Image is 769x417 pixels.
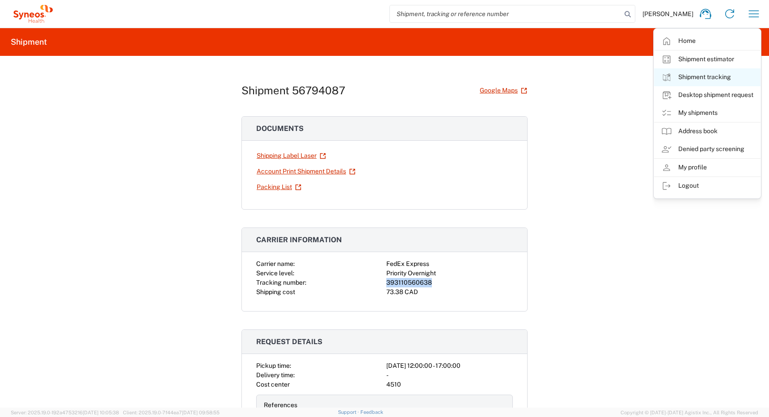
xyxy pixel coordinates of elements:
div: - [386,371,513,380]
h1: Shipment 56794087 [241,84,345,97]
a: Shipment estimator [654,51,761,68]
a: Shipping Label Laser [256,148,326,164]
a: Support [338,409,360,415]
a: Shipment tracking [654,68,761,86]
span: Client: 2025.19.0-7f44ea7 [123,410,220,415]
a: Google Maps [479,83,528,98]
span: [DATE] 10:05:38 [83,410,119,415]
span: Carrier information [256,236,342,244]
a: Home [654,32,761,50]
div: 73.38 CAD [386,287,513,297]
span: Shipping cost [256,288,295,295]
span: References [264,401,297,409]
span: Tracking number: [256,279,306,286]
h2: Shipment [11,37,47,47]
a: My profile [654,159,761,177]
a: Account Print Shipment Details [256,164,356,179]
span: Cost center [256,381,290,388]
input: Shipment, tracking or reference number [390,5,621,22]
div: Priority Overnight [386,269,513,278]
a: Denied party screening [654,140,761,158]
span: Documents [256,124,304,133]
span: Delivery time: [256,371,295,379]
span: [PERSON_NAME] [642,10,693,18]
div: 4510 [386,380,513,389]
span: [DATE] 09:58:55 [182,410,220,415]
span: Pickup time: [256,362,291,369]
a: Desktop shipment request [654,86,761,104]
span: Server: 2025.19.0-192a4753216 [11,410,119,415]
a: Address book [654,122,761,140]
span: Carrier name: [256,260,295,267]
a: My shipments [654,104,761,122]
div: [DATE] 12:00:00 - 17:00:00 [386,361,513,371]
span: Copyright © [DATE]-[DATE] Agistix Inc., All Rights Reserved [621,409,758,417]
span: Request details [256,337,322,346]
a: Packing List [256,179,302,195]
div: FedEx Express [386,259,513,269]
a: Feedback [360,409,383,415]
a: Logout [654,177,761,195]
div: 393110560638 [386,278,513,287]
span: Service level: [256,270,294,277]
